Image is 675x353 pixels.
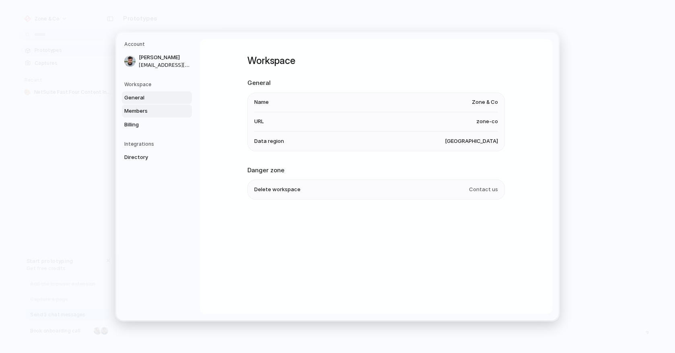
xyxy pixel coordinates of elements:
span: Billing [124,121,176,129]
span: General [124,94,176,102]
span: Contact us [469,186,498,194]
h5: Integrations [124,140,192,148]
a: Billing [122,118,192,131]
a: Directory [122,151,192,164]
h2: Danger zone [247,166,505,175]
a: General [122,91,192,104]
span: [EMAIL_ADDRESS][DOMAIN_NAME] [139,62,190,69]
h5: Workspace [124,81,192,88]
span: Zone & Co [472,98,498,106]
span: Members [124,107,176,115]
span: Data region [254,137,284,145]
h2: General [247,78,505,88]
a: [PERSON_NAME][EMAIL_ADDRESS][DOMAIN_NAME] [122,51,192,71]
span: [GEOGRAPHIC_DATA] [445,137,498,145]
span: zone-co [476,118,498,126]
span: Name [254,98,269,106]
h5: Account [124,41,192,48]
span: Directory [124,153,176,161]
a: Members [122,105,192,118]
span: Delete workspace [254,186,300,194]
span: URL [254,118,264,126]
h1: Workspace [247,54,505,68]
span: [PERSON_NAME] [139,54,190,62]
